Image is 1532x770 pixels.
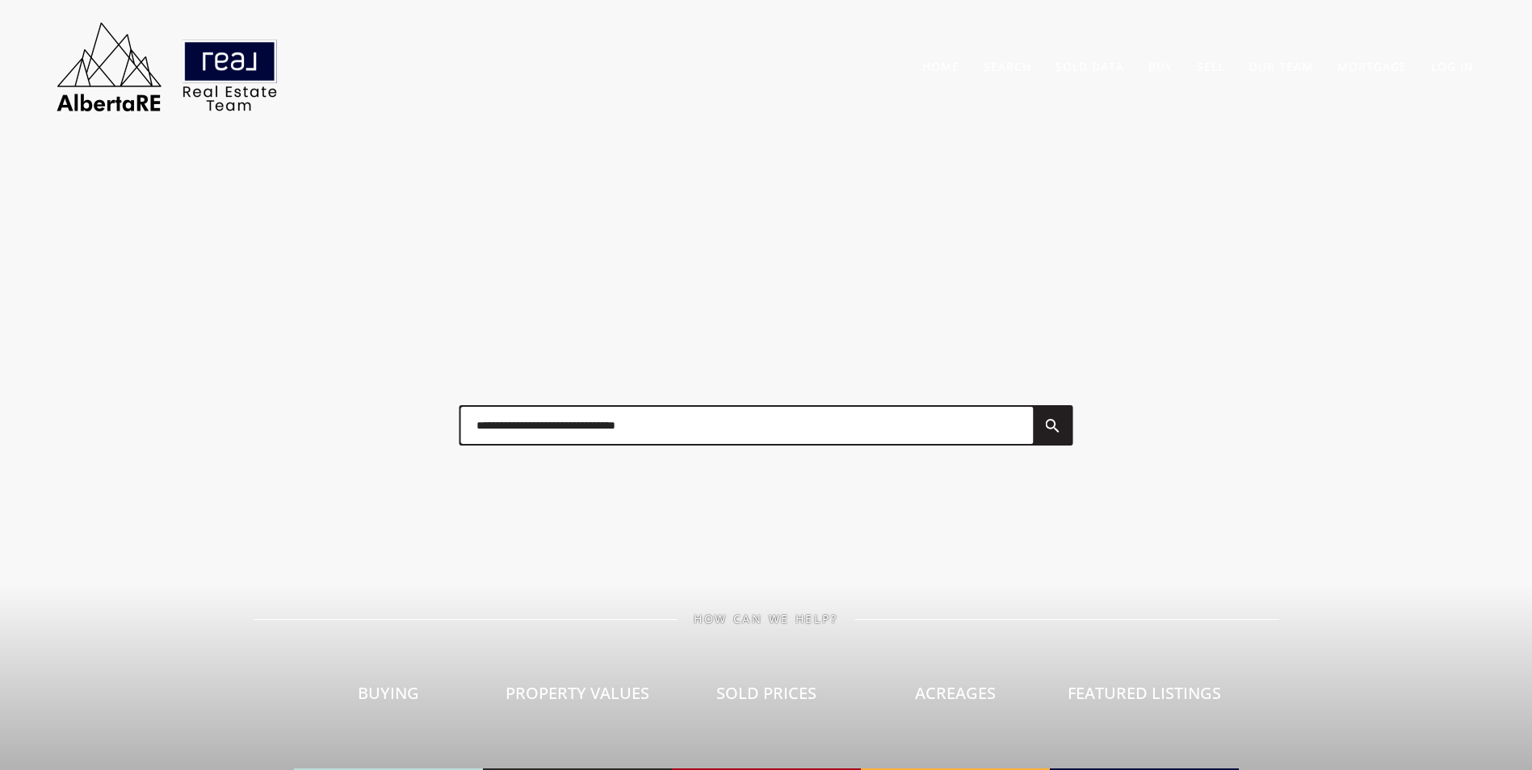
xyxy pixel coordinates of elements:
a: Our Team [1249,59,1313,74]
a: Acreages [861,626,1050,770]
span: A [412,290,463,400]
span: Sold Prices [716,682,816,704]
a: Featured Listings [1050,626,1239,770]
a: Sell [1197,59,1224,74]
a: Sold Prices [672,626,861,770]
a: Search [984,59,1031,74]
a: Buy [1148,59,1173,74]
span: Property Values [506,682,649,704]
span: Acreages [915,682,996,704]
img: AlbertaRE Real Estate Team | Real Broker [46,16,288,117]
a: Buying [294,626,483,770]
a: Home [922,59,959,74]
span: Buying [358,682,419,704]
a: Sold Data [1056,59,1124,74]
a: Log In [1431,59,1474,74]
a: Mortgage [1337,59,1407,74]
a: Property Values [483,626,672,770]
span: Featured Listings [1068,682,1221,704]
